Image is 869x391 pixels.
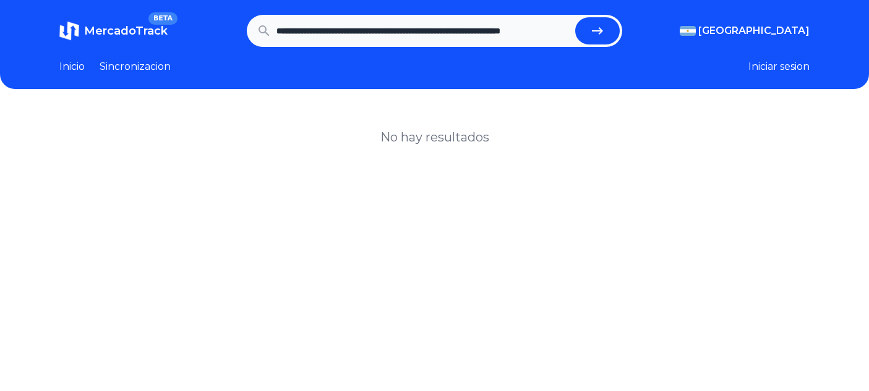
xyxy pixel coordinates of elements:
img: Argentina [680,26,696,36]
span: MercadoTrack [84,24,168,38]
span: [GEOGRAPHIC_DATA] [698,23,810,38]
button: Iniciar sesion [748,59,810,74]
button: [GEOGRAPHIC_DATA] [680,23,810,38]
span: BETA [148,12,178,25]
a: Sincronizacion [100,59,171,74]
a: Inicio [59,59,85,74]
a: MercadoTrackBETA [59,21,168,41]
h1: No hay resultados [380,128,489,146]
img: MercadoTrack [59,21,79,41]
